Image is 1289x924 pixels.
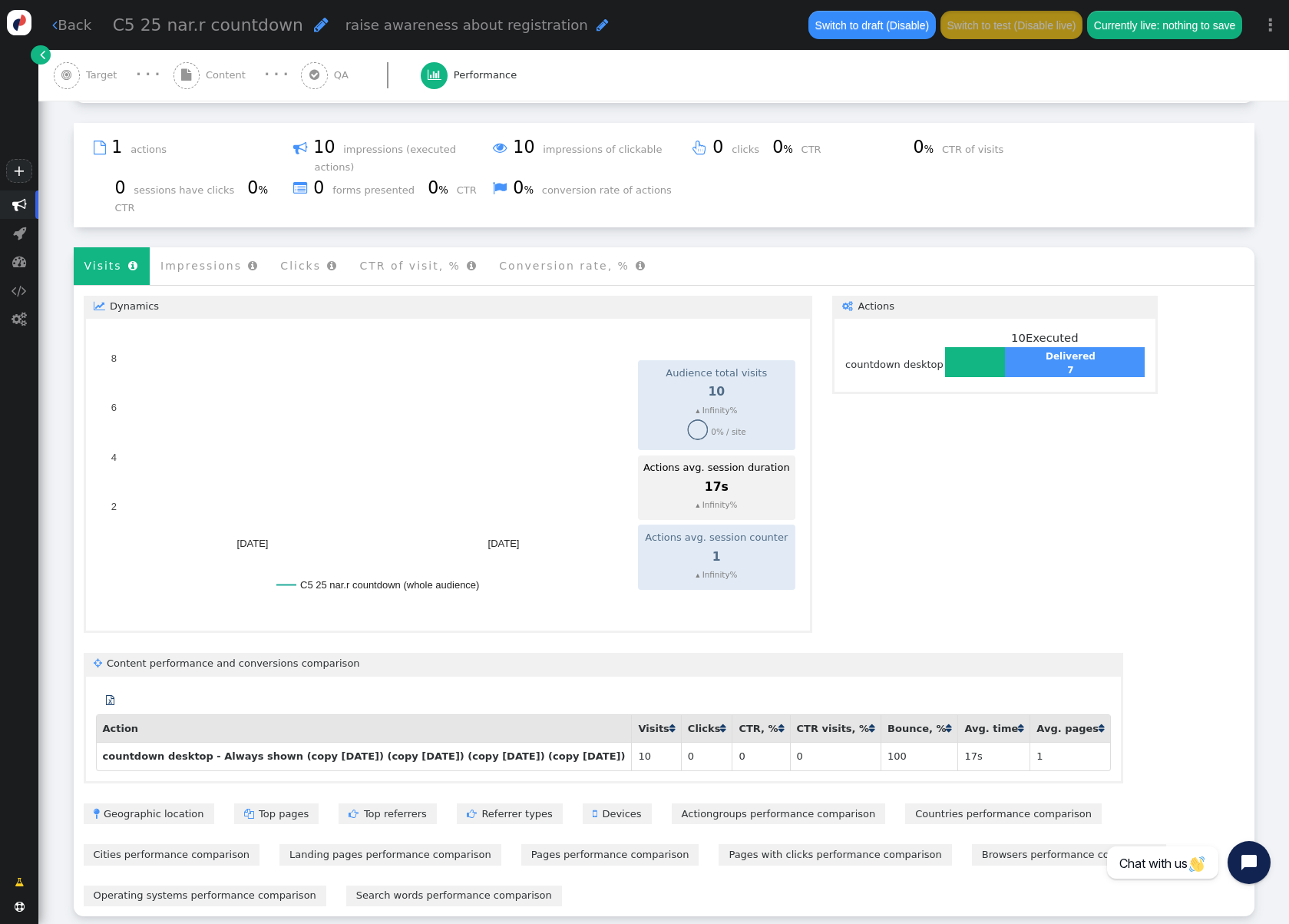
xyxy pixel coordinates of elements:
[244,809,259,819] span: 
[832,296,1158,316] a: Actions
[946,723,951,734] a: 
[708,385,725,399] span: 10
[86,68,123,83] span: Target
[772,137,798,157] span: 0
[720,723,725,734] a: 
[346,886,562,906] a: Search words performance comparison
[705,480,729,494] span: 17s
[778,723,784,734] a: 
[315,144,456,173] span: impressions (executed actions)
[669,724,675,734] span: Click to sort
[96,329,633,621] svg: A chart.
[150,247,269,285] li: Impressions
[12,254,27,269] span: 
[131,144,177,155] span: actions
[643,499,790,512] div: ▴ Infinity%
[300,579,479,591] text: C5 25 nar.r countdown (whole audience)
[524,184,534,196] small: %
[111,402,116,414] text: 6
[631,742,680,770] td: 10
[712,550,721,564] span: 1
[914,137,939,157] span: 0
[313,137,340,157] span: 10
[583,803,652,824] a: Devices
[643,569,790,581] div: ▴ Infinity%
[457,803,563,824] a: Referrer types
[643,529,791,546] td: Actions avg. session counter
[428,177,453,197] span: 0
[631,715,680,743] th: Visits
[790,715,881,743] th: CTR visits, %
[643,459,791,476] td: Actions avg. session duration
[1018,724,1023,734] span: Click to sort
[643,365,791,382] td: Audience total visits
[428,69,441,81] span: 
[12,197,27,212] span: 
[181,69,191,81] span: 
[957,715,1030,743] th: Avg. time
[345,17,588,33] span: raise awareness about registration
[234,803,319,824] a: Top pages
[942,144,1013,155] span: CTR of visits
[31,45,50,65] a: 
[12,283,27,298] span: 
[293,178,308,200] span: 
[1030,715,1110,743] th: Avg. pages
[113,15,303,35] span: C5 25 nar.r countdown
[1030,742,1110,770] td: 1
[96,742,632,770] th: countdown desktop - Always shown (copy [DATE]) (copy [DATE]) (copy [DATE]) (copy [DATE])
[946,724,951,734] span: Click to sort
[314,16,329,33] span: 
[332,184,425,196] span: forms presented
[513,137,540,157] span: 10
[301,50,421,101] a:  QA
[206,68,252,83] span: Content
[692,137,707,159] span: 
[236,538,268,549] text: [DATE]
[593,809,603,819] span: 
[111,502,116,513] text: 2
[842,301,858,311] span: 
[672,803,886,824] a: Actiongroups performance comparison
[869,724,874,734] span: Click to sort
[467,260,478,271] span: 
[128,260,139,271] span: 
[258,184,268,196] small: %
[84,886,326,906] a: Operating systems performance comparison
[313,177,329,197] span: 0
[94,809,104,819] span: 
[732,144,769,155] span: clicks
[438,184,448,196] small: %
[732,715,789,743] th: CTR, %
[61,69,71,81] span: 
[454,68,523,83] span: Performance
[493,137,507,159] span: 
[681,742,732,770] td: 0
[1099,724,1104,734] span: Click to sort
[945,330,1145,346] div: Executed
[1011,331,1026,344] span: 10
[269,247,349,285] li: Clicks
[493,178,507,200] span: 
[84,803,214,824] a: Geographic location
[174,50,302,101] a:  Content · · ·
[111,452,116,463] text: 4
[542,184,682,196] span: conversion rate of actions
[136,65,160,84] div: · · ·
[869,723,874,734] a: 
[643,405,790,417] div: ▴ Infinity%
[54,50,174,101] a:  Target · · ·
[40,47,45,62] span: 
[801,144,831,155] span: CTR
[111,137,127,157] span: 1
[712,137,729,157] span: 0
[488,247,657,285] li: Conversion rate, %
[106,695,114,705] span: 
[957,742,1030,770] td: 17s
[543,144,672,155] span: impressions of clickable
[248,260,259,271] span: 
[1018,723,1023,734] a: 
[783,144,793,155] small: %
[94,658,107,668] span: 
